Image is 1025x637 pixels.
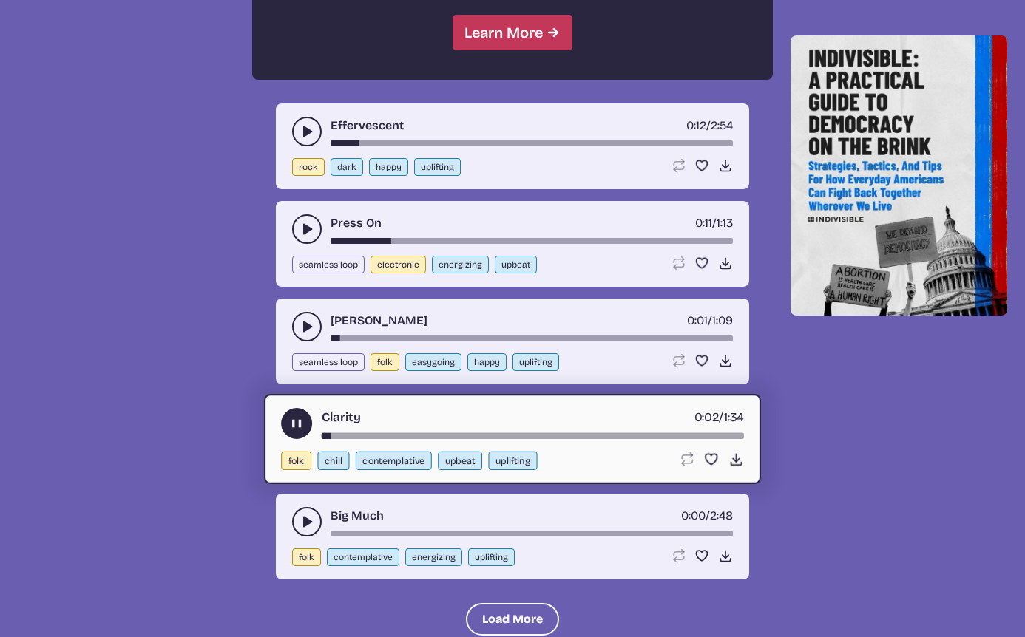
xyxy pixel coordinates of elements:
[686,118,706,132] span: timer
[695,216,712,230] span: timer
[468,548,515,566] button: uplifting
[694,158,709,173] button: Favorite
[327,548,399,566] button: contemplative
[671,256,686,270] button: Loop
[432,256,489,273] button: energizing
[453,15,572,50] a: Learn More
[703,452,719,467] button: Favorite
[671,548,686,563] button: Loop
[791,35,1007,316] img: Help save our democracy!
[322,433,744,439] div: song-time-bar
[331,531,733,536] div: song-time-bar
[292,507,322,536] button: play-pause toggle
[466,603,559,636] button: Load More
[681,507,733,525] div: /
[467,353,507,371] button: happy
[488,452,537,470] button: uplifting
[331,158,363,176] button: dark
[686,117,733,134] div: /
[717,216,733,230] span: 1:13
[369,158,408,176] button: happy
[679,452,694,467] button: Loop
[292,256,365,273] button: seamless loop
[371,256,426,273] button: electronic
[405,353,461,371] button: easygoing
[495,256,537,273] button: upbeat
[281,452,311,470] button: folk
[512,353,559,371] button: uplifting
[331,507,384,525] a: Big Much
[317,452,349,470] button: chill
[687,313,708,327] span: timer
[405,548,462,566] button: energizing
[281,408,312,439] button: play-pause toggle
[710,508,733,522] span: 2:48
[438,452,482,470] button: upbeat
[671,353,686,368] button: Loop
[331,238,733,244] div: song-time-bar
[724,409,744,424] span: 1:34
[694,256,709,270] button: Favorite
[695,214,733,232] div: /
[694,353,709,368] button: Favorite
[331,214,382,232] a: Press On
[292,214,322,244] button: play-pause toggle
[292,353,365,371] button: seamless loop
[292,548,321,566] button: folk
[331,335,733,341] div: song-time-bar
[331,312,427,330] a: [PERSON_NAME]
[371,353,399,371] button: folk
[292,158,325,176] button: rock
[331,140,733,146] div: song-time-bar
[414,158,461,176] button: uplifting
[711,118,733,132] span: 2:54
[687,312,733,330] div: /
[292,312,322,341] button: play-pause toggle
[694,548,709,563] button: Favorite
[694,409,720,424] span: timer
[671,158,686,173] button: Loop
[681,508,706,522] span: timer
[331,117,404,134] a: Effervescent
[356,452,432,470] button: contemplative
[712,313,733,327] span: 1:09
[292,117,322,146] button: play-pause toggle
[694,408,744,426] div: /
[322,408,361,426] a: Clarity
